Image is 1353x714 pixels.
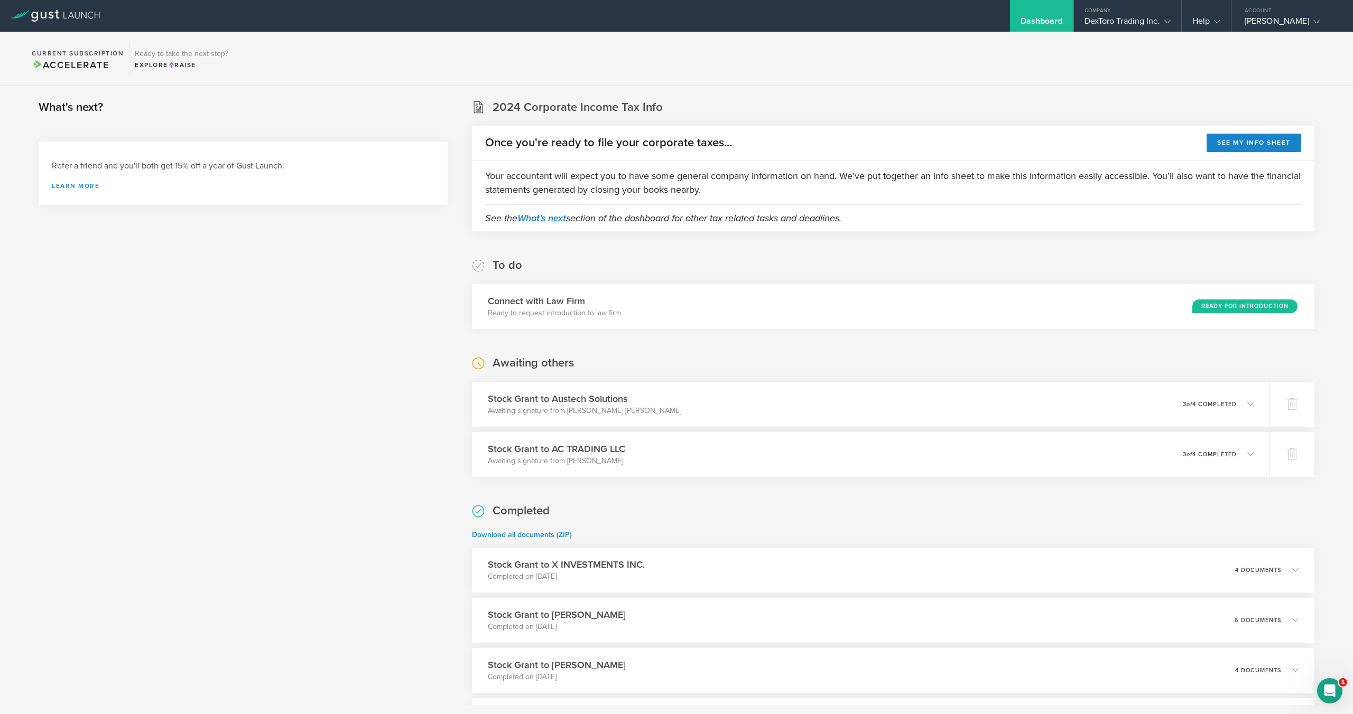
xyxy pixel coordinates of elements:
h3: Ready to take the next step? [135,50,228,58]
span: Accelerate [32,59,109,71]
h2: Completed [493,503,550,519]
button: See my info sheet [1207,134,1301,152]
a: What's next [517,212,566,224]
div: Explore [135,60,228,70]
p: 3 4 completed [1183,401,1237,407]
p: Awaiting signature from [PERSON_NAME] [488,456,625,466]
h2: Once you're ready to file your corporate taxes... [485,135,732,151]
div: [PERSON_NAME] [1245,16,1335,32]
p: Awaiting signature from [PERSON_NAME] [PERSON_NAME] [488,406,681,416]
p: 4 documents [1235,668,1282,673]
p: Ready to request introduction to law firm [488,308,621,318]
em: of [1187,451,1192,458]
h3: Refer a friend and you'll both get 15% off a year of Gust Launch. [52,160,434,172]
h3: Stock Grant to AC TRADING LLC [488,442,625,456]
div: DexToro Trading Inc. [1085,16,1171,32]
div: Dashboard [1021,16,1063,32]
div: Connect with Law FirmReady to request introduction to law firmReady for Introduction [472,284,1314,329]
p: Completed on [DATE] [488,622,626,632]
div: Ready to take the next step?ExploreRaise [129,42,233,75]
h3: Stock Grant to [PERSON_NAME] [488,658,626,672]
h2: Current Subscription [32,50,124,57]
h3: Stock Grant to Austech Solutions [488,392,681,406]
h2: To do [493,258,522,273]
h3: Connect with Law Firm [488,294,621,308]
h2: 2024 Corporate Income Tax Info [493,100,663,115]
div: Help [1192,16,1220,32]
h2: Awaiting others [493,355,574,371]
p: 3 4 completed [1183,452,1237,457]
div: Ready for Introduction [1192,299,1298,313]
p: 4 documents [1235,567,1282,573]
p: 6 documents [1235,617,1282,623]
span: Raise [168,61,196,69]
h3: Stock Grant to [PERSON_NAME] [488,608,626,622]
span: 1 [1339,678,1347,687]
iframe: Intercom live chat [1317,678,1342,703]
h2: What's next? [39,100,103,115]
p: Completed on [DATE] [488,672,626,682]
em: of [1187,401,1192,408]
a: Learn more [52,183,434,189]
p: Your accountant will expect you to have some general company information on hand. We've put toget... [485,169,1301,196]
a: Download all documents (ZIP) [472,530,572,539]
em: See the section of the dashboard for other tax related tasks and deadlines. [485,212,841,224]
h3: Stock Grant to X INVESTMENTS INC. [488,558,645,571]
p: Completed on [DATE] [488,571,645,582]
